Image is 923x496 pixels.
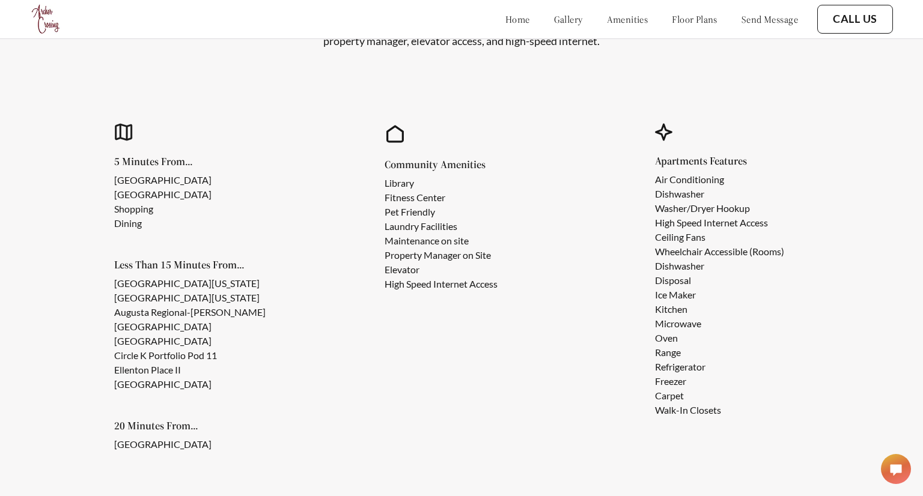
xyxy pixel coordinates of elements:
li: [GEOGRAPHIC_DATA] [114,173,212,187]
li: Microwave [655,316,784,331]
li: Laundry Facilities [385,219,498,234]
li: Wheelchair Accessible (Rooms) [655,244,784,259]
li: Washer/Dryer Hookup [655,201,784,216]
li: Elevator [385,262,498,277]
li: Dishwasher [655,259,784,273]
a: floor plans [672,13,717,25]
li: [GEOGRAPHIC_DATA] [114,377,291,392]
button: Call Us [817,5,893,34]
a: home [505,13,530,25]
a: gallery [554,13,583,25]
h5: Community Amenities [385,159,517,170]
li: Library [385,176,498,190]
li: Range [655,345,784,360]
li: Augusta Regional-[PERSON_NAME][GEOGRAPHIC_DATA] [114,305,291,334]
h5: Apartments Features [655,156,803,166]
a: Call Us [833,13,877,26]
li: Refrigerator [655,360,784,374]
li: High Speed Internet Access [385,277,498,291]
li: Dining [114,216,212,231]
li: Fitness Center [385,190,498,205]
li: Air Conditioning [655,172,784,187]
li: Freezer [655,374,784,389]
li: Ellenton Place II [114,363,291,377]
li: Oven [655,331,784,345]
h5: 5 Minutes From... [114,156,231,167]
li: Kitchen [655,302,784,316]
li: Property Manager on Site [385,248,498,262]
li: [GEOGRAPHIC_DATA][US_STATE] [114,276,291,291]
li: Circle K Portfolio Pod 11 [114,348,291,363]
li: High Speed Internet Access [655,216,784,230]
a: send message [742,13,798,25]
li: [GEOGRAPHIC_DATA] [114,437,212,452]
li: [GEOGRAPHIC_DATA] [114,334,291,348]
li: Disposal [655,273,784,288]
li: Ice Maker [655,288,784,302]
img: logo.png [30,3,62,35]
li: [GEOGRAPHIC_DATA][US_STATE] [114,291,291,305]
h5: Less Than 15 Minutes From... [114,259,310,270]
li: Pet Friendly [385,205,498,219]
li: Walk-In Closets [655,403,784,417]
li: [GEOGRAPHIC_DATA] [114,187,212,202]
li: Maintenance on site [385,234,498,248]
h5: 20 Minutes From... [114,420,231,431]
li: Carpet [655,389,784,403]
li: Ceiling Fans [655,230,784,244]
li: Dishwasher [655,187,784,201]
li: Shopping [114,202,212,216]
a: amenities [607,13,648,25]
